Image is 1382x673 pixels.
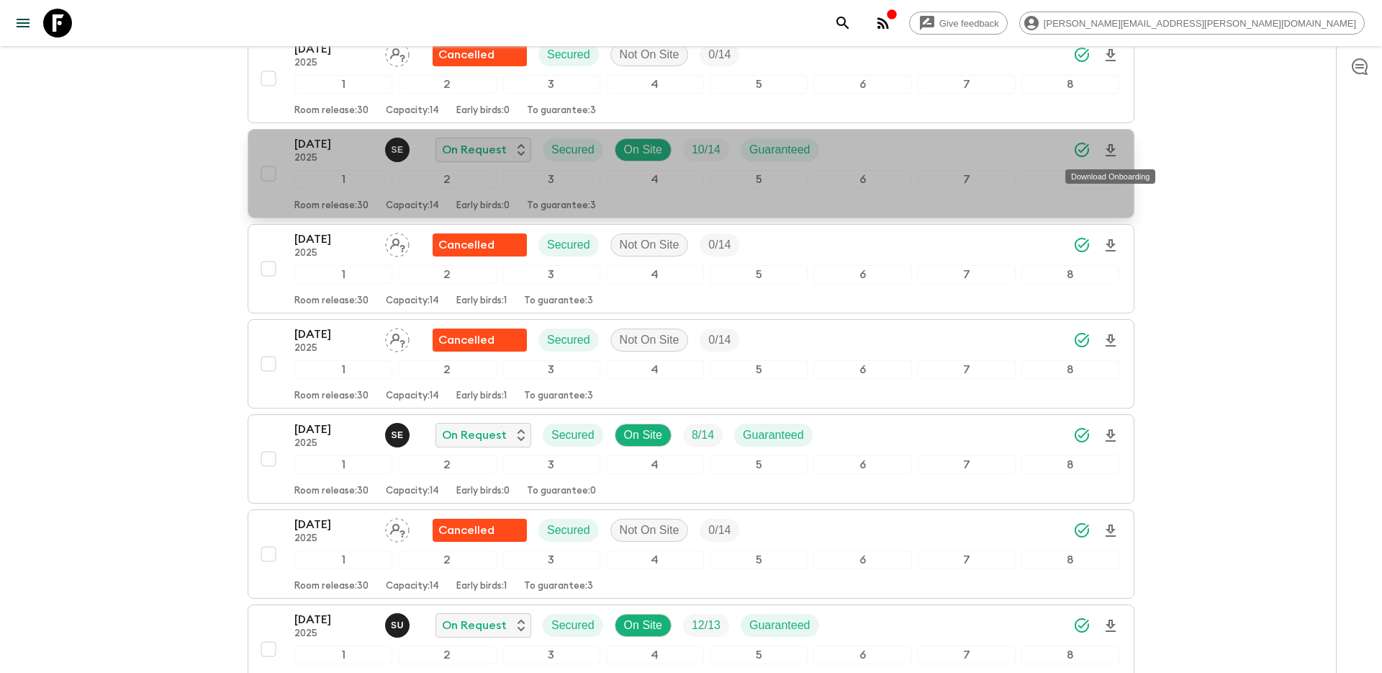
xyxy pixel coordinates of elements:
div: Secured [538,519,599,542]
div: 7 [918,360,1016,379]
div: 2 [398,75,496,94]
span: Assign pack leader [385,237,410,249]
div: Secured [538,329,599,352]
div: Trip Fill [700,43,739,66]
p: [DATE] [294,326,374,343]
p: 0 / 14 [708,46,731,63]
button: SE [385,138,412,162]
div: 6 [813,455,911,474]
p: Secured [547,522,590,539]
p: Not On Site [620,522,679,539]
svg: Synced Successfully [1073,522,1090,539]
p: [DATE] [294,40,374,58]
button: [DATE]2025Assign pack leaderFlash Pack cancellationSecuredNot On SiteTrip Fill12345678Room releas... [248,34,1134,123]
p: Early birds: 0 [456,200,510,212]
div: 7 [918,265,1016,284]
div: 5 [710,75,808,94]
div: Secured [538,233,599,257]
p: Room release: 30 [294,105,369,117]
p: Cancelled [438,331,494,349]
button: SE [385,423,412,447]
p: To guarantee: 0 [527,486,596,497]
p: Room release: 30 [294,295,369,307]
div: Flash Pack cancellation [433,519,527,542]
div: 6 [813,265,911,284]
div: Not On Site [610,519,689,542]
div: Trip Fill [683,138,729,161]
div: 5 [710,265,808,284]
div: 6 [813,551,911,569]
div: 3 [502,170,600,189]
p: To guarantee: 3 [524,581,593,592]
div: Flash Pack cancellation [433,233,527,257]
p: [DATE] [294,231,374,248]
button: [DATE]2025Süleyman ErköseOn RequestSecuredOn SiteTrip FillGuaranteed12345678Room release:30Capaci... [248,414,1134,504]
p: Cancelled [438,522,494,539]
p: Secured [551,617,595,634]
svg: Synced Successfully [1073,46,1090,63]
div: 3 [502,646,600,664]
p: Secured [547,46,590,63]
p: 10 / 14 [692,141,721,159]
p: To guarantee: 3 [524,295,593,307]
p: S E [391,429,403,441]
svg: Synced Successfully [1073,617,1090,634]
p: Guaranteed [743,427,804,444]
svg: Download Onboarding [1102,142,1119,159]
div: 1 [294,551,392,569]
svg: Download Onboarding [1102,332,1119,349]
p: 2025 [294,153,374,164]
div: 8 [1021,170,1119,189]
div: 1 [294,646,392,664]
div: 2 [398,265,496,284]
p: On Request [442,141,507,159]
div: 5 [710,455,808,474]
p: Not On Site [620,331,679,349]
div: Trip Fill [683,614,729,637]
p: Not On Site [620,46,679,63]
div: 7 [918,455,1016,474]
div: 8 [1021,360,1119,379]
div: 3 [502,75,600,94]
p: Secured [551,427,595,444]
div: 6 [813,360,911,379]
div: Trip Fill [700,329,739,352]
div: 2 [398,646,496,664]
button: search adventures [828,9,857,37]
p: Room release: 30 [294,581,369,592]
p: 2025 [294,248,374,259]
div: 4 [606,170,704,189]
p: 0 / 14 [708,522,731,539]
div: 1 [294,265,392,284]
div: 4 [606,551,704,569]
span: Sefa Uz [385,618,412,629]
span: Süleyman Erköse [385,427,412,439]
div: Flash Pack cancellation [433,43,527,66]
p: 8 / 14 [692,427,714,444]
div: Trip Fill [700,233,739,257]
p: Capacity: 14 [386,295,439,307]
p: On Site [624,617,662,634]
div: 7 [918,551,1016,569]
p: Capacity: 14 [386,391,439,402]
span: Assign pack leader [385,332,410,344]
div: Secured [543,138,603,161]
p: Cancelled [438,46,494,63]
p: 2025 [294,628,374,640]
div: 6 [813,646,911,664]
span: Süleyman Erköse [385,142,412,153]
p: 0 / 14 [708,236,731,254]
svg: Download Onboarding [1102,522,1119,540]
div: 8 [1021,265,1119,284]
p: Early birds: 1 [456,581,507,592]
p: 2025 [294,58,374,69]
p: 2025 [294,343,374,355]
span: Assign pack leader [385,522,410,534]
button: [DATE]2025Assign pack leaderFlash Pack cancellationSecuredNot On SiteTrip Fill12345678Room releas... [248,509,1134,599]
div: Trip Fill [683,424,723,447]
div: [PERSON_NAME][EMAIL_ADDRESS][PERSON_NAME][DOMAIN_NAME] [1019,12,1365,35]
p: Early birds: 1 [456,391,507,402]
div: 3 [502,455,600,474]
p: Capacity: 14 [386,486,439,497]
p: Secured [547,331,590,349]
